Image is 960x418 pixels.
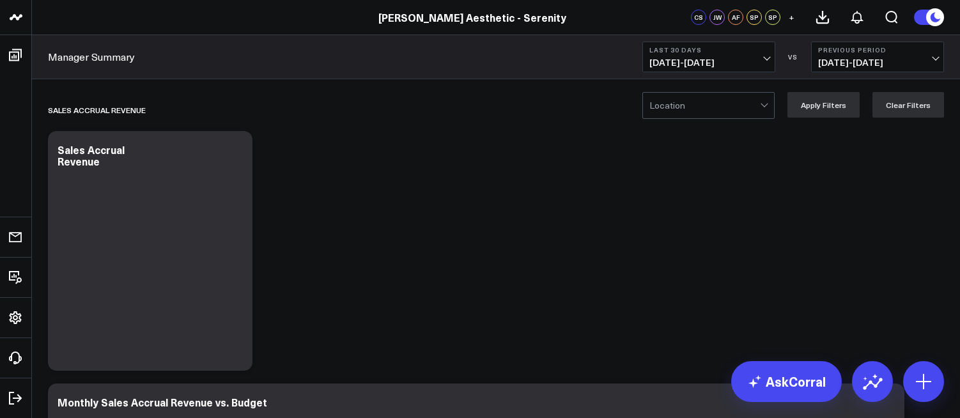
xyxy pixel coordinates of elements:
[811,42,944,72] button: Previous Period[DATE]-[DATE]
[642,42,775,72] button: Last 30 Days[DATE]-[DATE]
[378,10,566,24] a: [PERSON_NAME] Aesthetic - Serenity
[782,53,805,61] div: VS
[731,361,842,402] a: AskCorral
[58,143,125,168] div: Sales Accrual Revenue
[765,10,780,25] div: SP
[728,10,743,25] div: AF
[818,46,937,54] b: Previous Period
[48,50,135,64] a: Manager Summary
[787,92,860,118] button: Apply Filters
[784,10,799,25] button: +
[48,95,146,125] div: Sales Accrual Revenue
[691,10,706,25] div: CS
[649,58,768,68] span: [DATE] - [DATE]
[747,10,762,25] div: SP
[818,58,937,68] span: [DATE] - [DATE]
[649,46,768,54] b: Last 30 Days
[709,10,725,25] div: JW
[789,13,794,22] span: +
[872,92,944,118] button: Clear Filters
[58,395,267,409] div: Monthly Sales Accrual Revenue vs. Budget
